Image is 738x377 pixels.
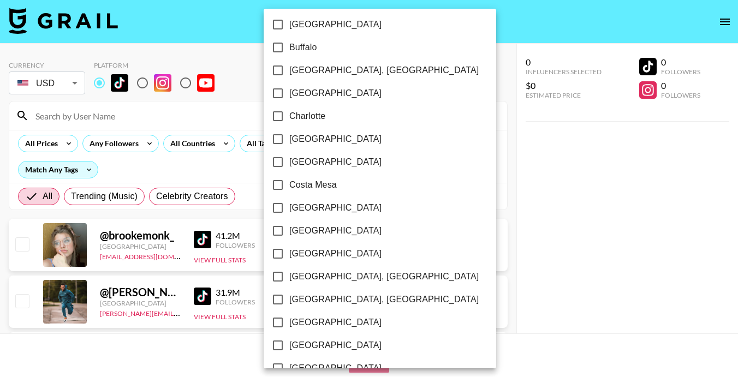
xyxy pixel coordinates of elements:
span: [GEOGRAPHIC_DATA] [289,224,382,237]
span: [GEOGRAPHIC_DATA] [289,339,382,352]
span: Charlotte [289,110,325,123]
span: [GEOGRAPHIC_DATA] [289,133,382,146]
span: Buffalo [289,41,317,54]
span: [GEOGRAPHIC_DATA], [GEOGRAPHIC_DATA] [289,293,479,306]
span: [GEOGRAPHIC_DATA] [289,362,382,375]
span: Costa Mesa [289,178,337,192]
span: [GEOGRAPHIC_DATA] [289,18,382,31]
span: [GEOGRAPHIC_DATA] [289,247,382,260]
span: [GEOGRAPHIC_DATA] [289,201,382,214]
span: [GEOGRAPHIC_DATA] [289,87,382,100]
span: [GEOGRAPHIC_DATA], [GEOGRAPHIC_DATA] [289,270,479,283]
span: [GEOGRAPHIC_DATA], [GEOGRAPHIC_DATA] [289,64,479,77]
iframe: Drift Widget Chat Controller [683,322,725,364]
span: [GEOGRAPHIC_DATA] [289,316,382,329]
span: [GEOGRAPHIC_DATA] [289,155,382,169]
